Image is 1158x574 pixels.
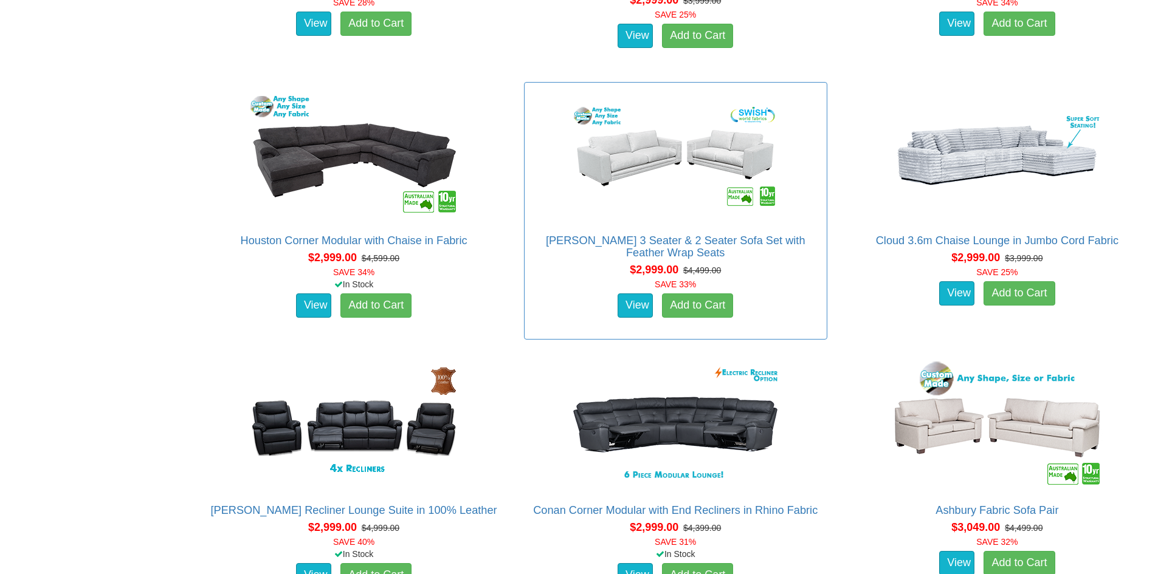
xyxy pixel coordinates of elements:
[566,89,785,222] img: Erika 3 Seater & 2 Seater Sofa Set with Feather Wrap Seats
[876,234,1118,247] a: Cloud 3.6m Chaise Lounge in Jumbo Cord Fabric
[939,281,974,306] a: View
[951,521,1000,533] span: $3,049.00
[241,234,467,247] a: Houston Corner Modular with Chaise in Fabric
[655,279,696,289] font: SAVE 33%
[566,358,785,492] img: Conan Corner Modular with End Recliners in Rhino Fabric
[655,537,696,547] font: SAVE 31%
[662,24,733,48] a: Add to Cart
[976,537,1018,547] font: SAVE 32%
[1005,523,1043,533] del: $4,499.00
[308,521,357,533] span: $2,999.00
[1005,253,1043,263] del: $3,999.00
[655,10,696,19] font: SAVE 25%
[951,251,1000,264] span: $2,999.00
[618,293,653,318] a: View
[244,358,463,492] img: Maxwell Recliner Lounge Suite in 100% Leather
[333,537,374,547] font: SAVE 40%
[887,89,1106,222] img: Cloud 3.6m Chaise Lounge in Jumbo Cord Fabric
[340,12,412,36] a: Add to Cart
[662,293,733,318] a: Add to Cart
[630,264,678,276] span: $2,999.00
[939,12,974,36] a: View
[522,548,830,560] div: In Stock
[362,523,399,533] del: $4,999.00
[333,267,374,277] font: SAVE 34%
[683,523,721,533] del: $4,399.00
[199,278,508,290] div: In Stock
[618,24,653,48] a: View
[683,265,721,275] del: $4,499.00
[984,281,1055,306] a: Add to Cart
[984,12,1055,36] a: Add to Cart
[936,504,1058,516] a: Ashbury Fabric Sofa Pair
[199,548,508,560] div: In Stock
[340,293,412,318] a: Add to Cart
[296,12,331,36] a: View
[976,267,1018,277] font: SAVE 25%
[362,253,399,263] del: $4,599.00
[308,251,357,264] span: $2,999.00
[533,504,818,516] a: Conan Corner Modular with End Recliners in Rhino Fabric
[211,504,497,516] a: [PERSON_NAME] Recliner Lounge Suite in 100% Leather
[630,521,678,533] span: $2,999.00
[296,293,331,318] a: View
[887,358,1106,492] img: Ashbury Fabric Sofa Pair
[244,89,463,222] img: Houston Corner Modular with Chaise in Fabric
[546,234,805,259] a: [PERSON_NAME] 3 Seater & 2 Seater Sofa Set with Feather Wrap Seats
